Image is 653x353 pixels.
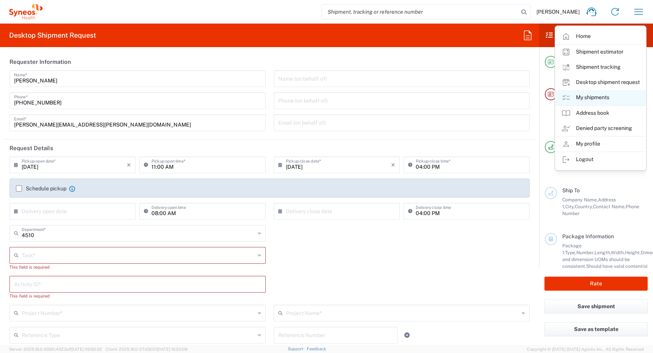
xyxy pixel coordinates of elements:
[9,264,266,271] div: This field is required
[307,347,326,351] a: Feedback
[127,159,131,171] i: ×
[565,204,575,209] span: City,
[544,322,648,336] button: Save as template
[562,233,614,239] span: Package Information
[555,136,646,152] a: My profile
[586,263,648,269] span: Should have valid content(s)
[565,250,576,255] span: Type,
[16,185,66,192] label: Schedule pickup
[562,197,598,203] span: Company Name,
[106,347,188,351] span: Client: 2025.18.0-27d3021
[9,144,53,152] h2: Request Details
[555,90,646,105] a: My shipments
[288,347,307,351] a: Support
[9,58,71,66] h2: Requester Information
[544,277,648,291] button: Rate
[322,5,519,19] input: Shipment, tracking or reference number
[391,159,395,171] i: ×
[575,204,593,209] span: Country,
[544,299,648,313] button: Save shipment
[611,250,625,255] span: Width,
[70,347,102,351] span: [DATE] 09:50:32
[555,152,646,167] a: Logout
[555,75,646,90] a: Desktop shipment request
[625,250,641,255] span: Height,
[157,347,188,351] span: [DATE] 10:20:09
[555,106,646,121] a: Address book
[9,293,266,299] div: This field is required
[593,204,626,209] span: Contact Name,
[595,250,611,255] span: Length,
[9,347,102,351] span: Server: 2025.18.0-659fc4323ef
[402,330,412,340] a: Add Reference
[576,250,595,255] span: Number,
[546,31,621,40] h2: Shipment Checklist
[536,8,580,15] span: [PERSON_NAME]
[562,243,582,255] span: Package 1:
[562,187,580,193] span: Ship To
[555,44,646,60] a: Shipment estimator
[555,121,646,136] a: Denied party screening
[527,346,644,353] span: Copyright © [DATE]-[DATE] Agistix Inc., All Rights Reserved
[555,60,646,75] a: Shipment tracking
[555,29,646,44] a: Home
[9,31,96,40] h2: Desktop Shipment Request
